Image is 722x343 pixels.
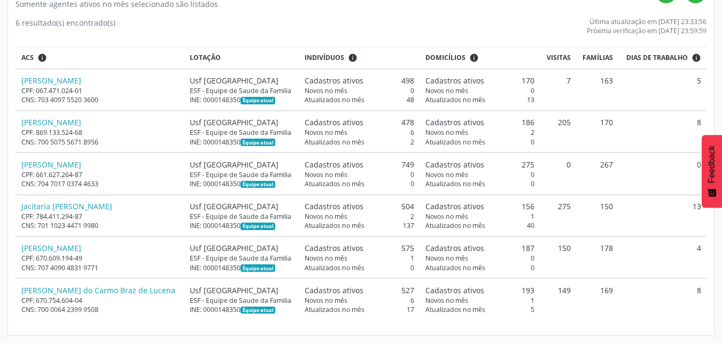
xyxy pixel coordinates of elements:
span: Novos no mês [425,296,468,305]
span: Atualizados no mês [425,305,485,314]
span: Atualizados no mês [425,221,485,230]
i: ACSs que estiveram vinculados a uma UBS neste período, mesmo sem produtividade. [37,53,47,63]
span: Novos no mês [425,128,468,137]
div: CNS: 703 4097 5520 3600 [21,95,178,104]
div: 193 [425,285,535,296]
a: [PERSON_NAME] [21,243,81,253]
div: 0 [425,179,535,188]
span: Cadastros ativos [425,242,484,254]
span: Novos no mês [425,86,468,95]
span: Atualizados no mês [305,305,364,314]
div: 187 [425,242,535,254]
span: Atualizados no mês [305,263,364,272]
span: Atualizados no mês [425,138,485,147]
div: ESF - Equipe de Saude da Familia [190,212,293,221]
div: 478 [305,117,414,128]
div: 2 [305,138,414,147]
span: Cadastros ativos [305,201,363,212]
span: Novos no mês [305,296,347,305]
span: Cadastros ativos [425,201,484,212]
a: Jacitaria [PERSON_NAME] [21,201,112,211]
span: Cadastros ativos [305,117,363,128]
td: 169 [576,278,619,319]
th: Visitas [540,47,576,69]
div: INE: 0000148350 [190,221,293,230]
td: 8 [619,111,707,153]
td: 7 [540,69,576,111]
i: <div class="text-left"> <div> <strong>Cadastros ativos:</strong> Cadastros que estão vinculados a... [469,53,479,63]
div: 1 [425,212,535,221]
td: 149 [540,278,576,319]
div: 170 [425,75,535,86]
span: Novos no mês [305,128,347,137]
td: 170 [576,111,619,153]
span: Novos no mês [425,170,468,179]
span: Esta é a equipe atual deste Agente [240,307,275,314]
div: CPF: 661.627.264-87 [21,170,178,179]
span: Atualizados no mês [305,138,364,147]
div: ESF - Equipe de Saude da Familia [190,128,293,137]
td: 150 [540,237,576,278]
div: CNS: 700 5075 5671 8956 [21,138,178,147]
td: 205 [540,111,576,153]
td: 267 [576,153,619,194]
div: CPF: 067.471.024-01 [21,86,178,95]
button: Feedback - Mostrar pesquisa [702,135,722,208]
td: 5 [619,69,707,111]
td: 163 [576,69,619,111]
div: 5 [425,305,535,314]
div: Usf [GEOGRAPHIC_DATA] [190,159,293,170]
div: 504 [305,201,414,212]
div: 48 [305,95,414,104]
div: ESF - Equipe de Saude da Familia [190,86,293,95]
div: CPF: 670.754.604-04 [21,296,178,305]
div: ESF - Equipe de Saude da Familia [190,254,293,263]
span: Esta é a equipe atual deste Agente [240,139,275,146]
div: 0 [425,138,535,147]
div: 40 [425,221,535,230]
span: Indivíduos [305,53,344,63]
div: 1 [305,254,414,263]
div: 0 [425,263,535,272]
span: Cadastros ativos [425,75,484,86]
span: Atualizados no mês [305,95,364,104]
td: 275 [540,195,576,237]
span: ACS [21,53,34,63]
div: INE: 0000148350 [190,138,293,147]
div: Próxima verificação em [DATE] 23:59:59 [587,26,707,35]
div: CNS: 701 1023 4471 9980 [21,221,178,230]
span: Esta é a equipe atual deste Agente [240,223,275,230]
div: Última atualização em [DATE] 23:33:56 [587,17,707,26]
span: Atualizados no mês [425,263,485,272]
th: Famílias [576,47,619,69]
span: Atualizados no mês [305,221,364,230]
i: Dias em que o(a) ACS fez pelo menos uma visita, ou ficha de cadastro individual ou cadastro domic... [692,53,701,63]
span: Atualizados no mês [305,179,364,188]
span: Atualizados no mês [425,95,485,104]
div: 17 [305,305,414,314]
span: Cadastros ativos [425,117,484,128]
div: 0 [305,170,414,179]
div: CNS: 707 4090 4831 9771 [21,263,178,272]
span: Esta é a equipe atual deste Agente [240,97,275,104]
td: 4 [619,237,707,278]
div: Usf [GEOGRAPHIC_DATA] [190,242,293,254]
div: 156 [425,201,535,212]
span: Novos no mês [305,212,347,221]
td: 178 [576,237,619,278]
div: 275 [425,159,535,170]
div: 0 [305,263,414,272]
td: 8 [619,278,707,319]
div: 749 [305,159,414,170]
th: Lotação [184,47,299,69]
div: ESF - Equipe de Saude da Familia [190,170,293,179]
div: INE: 0000148350 [190,305,293,314]
span: Atualizados no mês [425,179,485,188]
div: 186 [425,117,535,128]
span: Esta é a equipe atual deste Agente [240,181,275,188]
span: Novos no mês [305,254,347,263]
div: 527 [305,285,414,296]
div: 0 [305,179,414,188]
div: 0 [425,170,535,179]
span: Cadastros ativos [425,159,484,170]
